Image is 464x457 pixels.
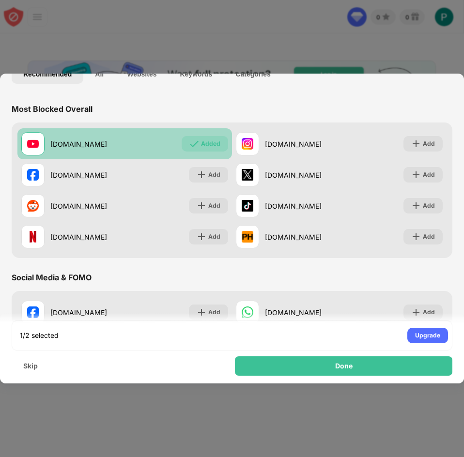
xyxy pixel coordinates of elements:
[423,201,435,211] div: Add
[242,138,253,150] img: favicons
[208,232,220,242] div: Add
[23,362,38,370] div: Skip
[50,232,125,242] div: [DOMAIN_NAME]
[27,169,39,181] img: favicons
[83,64,115,84] button: All
[208,201,220,211] div: Add
[242,306,253,318] img: favicons
[423,307,435,317] div: Add
[50,307,125,318] div: [DOMAIN_NAME]
[265,307,340,318] div: [DOMAIN_NAME]
[242,200,253,212] img: favicons
[201,139,220,149] div: Added
[115,64,168,84] button: Websites
[20,331,59,340] div: 1/2 selected
[265,170,340,180] div: [DOMAIN_NAME]
[265,232,340,242] div: [DOMAIN_NAME]
[242,231,253,243] img: favicons
[27,231,39,243] img: favicons
[50,201,125,211] div: [DOMAIN_NAME]
[12,104,93,114] div: Most Blocked Overall
[415,331,440,340] div: Upgrade
[423,170,435,180] div: Add
[50,139,125,149] div: [DOMAIN_NAME]
[265,201,340,211] div: [DOMAIN_NAME]
[208,307,220,317] div: Add
[335,362,353,370] div: Done
[265,139,340,149] div: [DOMAIN_NAME]
[12,273,92,282] div: Social Media & FOMO
[12,64,83,84] button: Recommended
[423,139,435,149] div: Add
[423,232,435,242] div: Add
[208,170,220,180] div: Add
[27,306,39,318] img: favicons
[27,200,39,212] img: favicons
[50,170,125,180] div: [DOMAIN_NAME]
[224,64,282,84] button: Categories
[27,138,39,150] img: favicons
[242,169,253,181] img: favicons
[168,64,224,84] button: Keywords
